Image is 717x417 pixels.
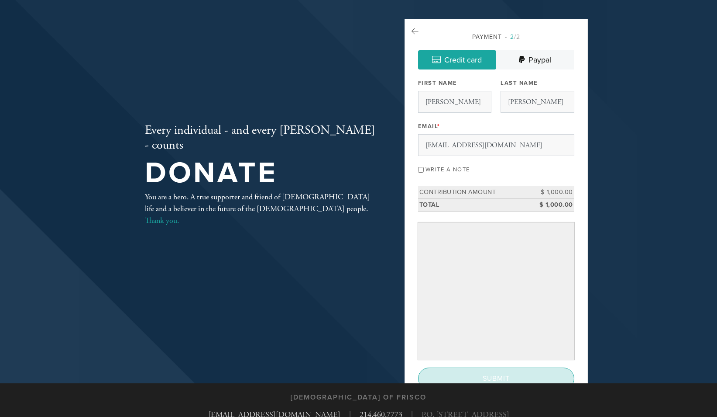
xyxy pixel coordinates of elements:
[505,33,520,41] span: /2
[418,50,496,69] a: Credit card
[510,33,514,41] span: 2
[418,368,574,389] input: Submit
[501,79,538,87] label: Last Name
[145,159,376,188] h1: Donate
[145,215,179,226] a: Thank you.
[418,32,574,42] div: Payment
[145,123,376,153] h2: Every individual - and every [PERSON_NAME] - counts
[145,191,376,226] div: You are a hero. A true supporter and friend of [DEMOGRAPHIC_DATA] life and a believer in the futu...
[418,122,440,130] label: Email
[418,79,457,87] label: First Name
[437,123,440,130] span: This field is required.
[425,166,470,173] label: Write a note
[291,393,426,402] h3: [DEMOGRAPHIC_DATA] of Frisco
[420,224,573,358] iframe: Secure payment input frame
[418,186,535,199] td: Contribution Amount
[496,50,574,69] a: Paypal
[418,198,535,211] td: Total
[535,186,574,199] td: $ 1,000.00
[535,198,574,211] td: $ 1,000.00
